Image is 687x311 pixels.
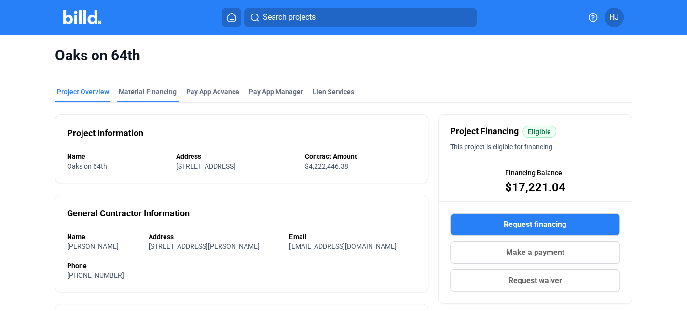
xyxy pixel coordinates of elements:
button: Make a payment [450,241,620,264]
span: Financing Balance [505,168,562,178]
span: [STREET_ADDRESS] [176,162,235,170]
div: Project Overview [57,87,109,97]
div: Name [67,152,166,161]
span: [PERSON_NAME] [67,242,119,250]
div: Material Financing [119,87,177,97]
span: Search projects [262,12,315,23]
span: Oaks on 64th [55,46,632,65]
span: [PHONE_NUMBER] [67,271,124,279]
span: HJ [609,12,619,23]
button: Search projects [244,8,477,27]
span: $4,222,446.38 [305,162,348,170]
div: Lien Services [313,87,354,97]
span: [EMAIL_ADDRESS][DOMAIN_NAME] [289,242,396,250]
span: Make a payment [506,247,564,258]
span: Request financing [504,219,566,230]
div: Phone [67,261,416,270]
span: Project Financing [450,125,519,138]
img: Billd Company Logo [63,10,101,24]
span: $17,221.04 [505,180,565,195]
div: Project Information [67,127,143,140]
button: Request financing [450,213,620,236]
span: Request waiver [508,275,562,286]
div: General Contractor Information [67,207,190,220]
button: HJ [605,8,624,27]
div: Name [67,232,139,241]
div: Contract Amount [305,152,416,161]
span: [STREET_ADDRESS][PERSON_NAME] [149,242,260,250]
span: Pay App Manager [249,87,303,97]
span: Oaks on 64th [67,162,107,170]
div: Address [176,152,295,161]
button: Request waiver [450,269,620,292]
div: Address [149,232,280,241]
span: This project is eligible for financing. [450,143,554,151]
div: Email [289,232,416,241]
div: Pay App Advance [186,87,239,97]
mat-chip: Eligible [522,126,556,138]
